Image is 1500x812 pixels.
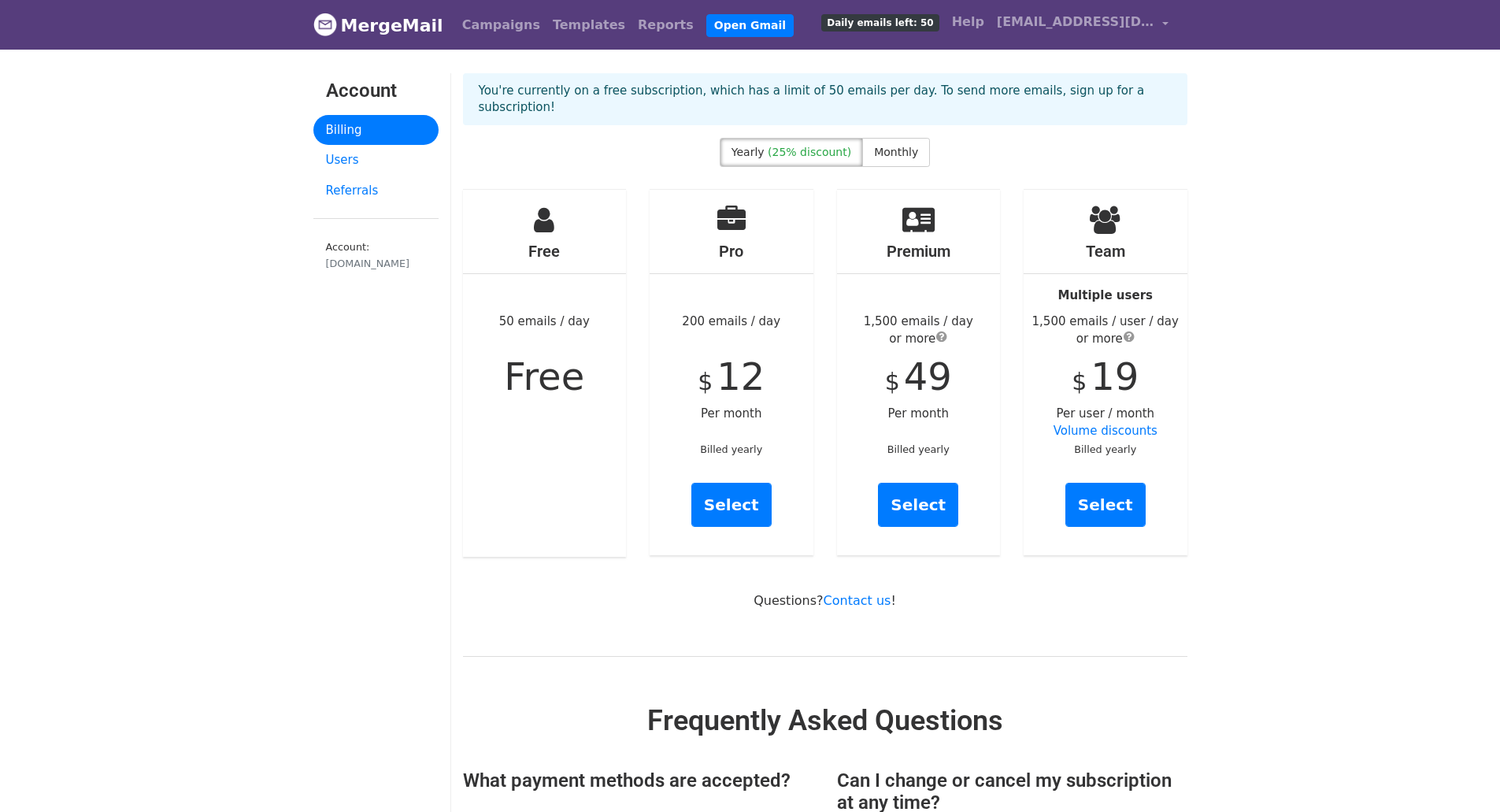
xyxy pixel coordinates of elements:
a: Users [313,145,439,176]
span: $ [1072,368,1087,395]
a: Daily emails left: 50 [815,6,945,38]
div: 200 emails / day Per month [650,190,813,555]
h4: Premium [837,242,1001,261]
div: Per month [837,190,1001,555]
span: (25% discount) [768,146,851,158]
span: 12 [717,354,765,399]
a: MergeMail [313,9,443,42]
div: 1,500 emails / user / day or more [1024,313,1187,348]
span: 19 [1091,354,1139,399]
span: Monthly [874,146,918,158]
p: Questions? ! [463,592,1187,609]
h3: Account [326,80,426,102]
h3: What payment methods are accepted? [463,769,813,792]
span: Yearly [731,146,765,158]
h2: Frequently Asked Questions [463,704,1187,738]
small: Billed yearly [887,443,950,455]
img: MergeMail logo [313,13,337,36]
span: Free [504,354,584,399]
a: [EMAIL_ADDRESS][DOMAIN_NAME] [991,6,1175,43]
a: Select [691,483,772,527]
span: Daily emails left: 50 [821,14,939,32]
span: [EMAIL_ADDRESS][DOMAIN_NAME] [997,13,1154,32]
span: $ [698,368,713,395]
strong: Multiple users [1058,288,1153,302]
a: Campaigns [456,9,546,41]
div: Per user / month [1024,190,1187,555]
h4: Free [463,242,627,261]
a: Templates [546,9,631,41]
span: $ [885,368,900,395]
a: Open Gmail [706,14,794,37]
a: Help [946,6,991,38]
h4: Pro [650,242,813,261]
div: 1,500 emails / day or more [837,313,1001,348]
a: Contact us [824,593,891,608]
div: 50 emails / day [463,190,627,557]
span: 49 [904,354,952,399]
small: Billed yearly [700,443,762,455]
small: Billed yearly [1074,443,1136,455]
a: Volume discounts [1054,424,1157,438]
a: Referrals [313,176,439,206]
a: Select [878,483,958,527]
small: Account: [326,241,426,271]
p: You're currently on a free subscription, which has a limit of 50 emails per day. To send more ema... [479,83,1172,116]
div: [DOMAIN_NAME] [326,256,426,271]
a: Billing [313,115,439,146]
a: Select [1065,483,1146,527]
h4: Team [1024,242,1187,261]
a: Reports [631,9,700,41]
